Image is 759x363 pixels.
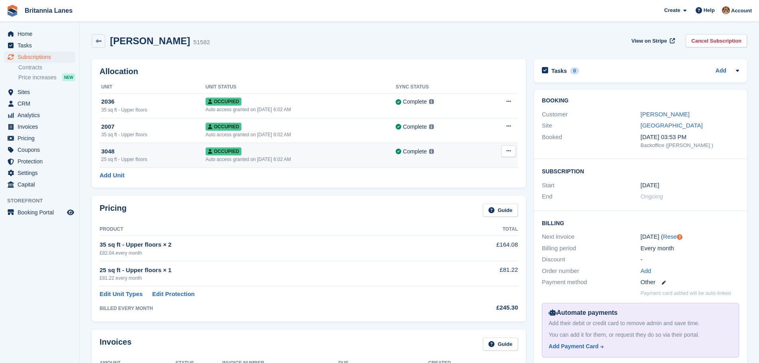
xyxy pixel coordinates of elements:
h2: Invoices [100,337,131,351]
div: Order number [542,267,640,276]
a: menu [4,51,75,63]
time: 2024-09-01 00:00:00 UTC [641,181,659,190]
div: 0 [570,67,579,75]
span: Pricing [18,133,65,144]
img: icon-info-grey-7440780725fd019a000dd9b08b2336e03edf1995a4989e88bcd33f0948082b44.svg [429,124,434,129]
img: Admin [722,6,730,14]
a: [PERSON_NAME] [641,111,690,118]
div: Customer [542,110,640,119]
th: Sync Status [396,81,481,94]
a: menu [4,133,75,144]
h2: Allocation [100,67,518,76]
h2: Pricing [100,204,127,217]
div: Complete [403,123,427,131]
a: menu [4,98,75,109]
div: Auto access granted on [DATE] 6:02 AM [206,106,396,113]
span: Booking Portal [18,207,65,218]
span: Invoices [18,121,65,132]
img: icon-info-grey-7440780725fd019a000dd9b08b2336e03edf1995a4989e88bcd33f0948082b44.svg [429,149,434,154]
div: - [641,255,739,264]
div: 51582 [193,38,210,47]
div: £82.04 every month [100,249,441,257]
a: menu [4,156,75,167]
img: icon-info-grey-7440780725fd019a000dd9b08b2336e03edf1995a4989e88bcd33f0948082b44.svg [429,99,434,104]
div: Other [641,278,739,287]
a: Add [641,267,651,276]
div: Site [542,121,640,130]
div: 2007 [101,122,206,131]
h2: Tasks [551,67,567,75]
span: Occupied [206,147,241,155]
a: Preview store [66,208,75,217]
a: menu [4,86,75,98]
div: End [542,192,640,201]
a: Add Unit [100,171,124,180]
td: £81.22 [441,261,518,286]
span: Capital [18,179,65,190]
div: Complete [403,147,427,156]
div: Tooltip anchor [676,233,683,241]
a: Guide [483,337,518,351]
a: Price increases NEW [18,73,75,82]
div: Auto access granted on [DATE] 6:02 AM [206,131,396,138]
div: 25 sq ft - Upper floors × 1 [100,266,441,275]
a: Guide [483,204,518,217]
th: Unit Status [206,81,396,94]
span: Subscriptions [18,51,65,63]
span: Create [664,6,680,14]
span: Protection [18,156,65,167]
a: Cancel Subscription [686,34,747,47]
a: menu [4,110,75,121]
span: Coupons [18,144,65,155]
span: Sites [18,86,65,98]
a: menu [4,144,75,155]
div: Discount [542,255,640,264]
span: View on Stripe [632,37,667,45]
div: You can add it for them, or request they do so via their portal. [549,331,732,339]
a: Reset [663,233,679,240]
a: Add Payment Card [549,342,729,351]
div: [DATE] ( ) [641,232,739,241]
th: Product [100,223,441,236]
div: Automate payments [549,308,732,318]
div: Billing period [542,244,640,253]
div: £245.30 [441,303,518,312]
span: CRM [18,98,65,109]
div: Add their debit or credit card to remove admin and save time. [549,319,732,328]
span: Occupied [206,98,241,106]
h2: Billing [542,219,739,227]
span: Account [731,7,752,15]
div: 3048 [101,147,206,156]
a: menu [4,167,75,179]
a: Edit Protection [152,290,195,299]
a: menu [4,28,75,39]
div: 2036 [101,97,206,106]
p: Payment card added will be auto-linked [641,289,731,297]
div: Payment method [542,278,640,287]
span: Ongoing [641,193,663,200]
span: Home [18,28,65,39]
h2: [PERSON_NAME] [110,35,190,46]
h2: Booking [542,98,739,104]
span: Occupied [206,123,241,131]
div: Auto access granted on [DATE] 6:02 AM [206,156,396,163]
a: Add [716,67,726,76]
a: Edit Unit Types [100,290,143,299]
a: menu [4,40,75,51]
h2: Subscription [542,167,739,175]
div: 35 sq ft - Upper floors × 2 [100,240,441,249]
a: menu [4,207,75,218]
div: Add Payment Card [549,342,598,351]
div: BILLED EVERY MONTH [100,305,441,312]
th: Unit [100,81,206,94]
a: menu [4,179,75,190]
a: View on Stripe [628,34,677,47]
div: Every month [641,244,739,253]
td: £164.08 [441,236,518,261]
span: Analytics [18,110,65,121]
span: Price increases [18,74,57,81]
span: Help [704,6,715,14]
div: 25 sq ft - Upper floors [101,156,206,163]
div: Start [542,181,640,190]
a: [GEOGRAPHIC_DATA] [641,122,703,129]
